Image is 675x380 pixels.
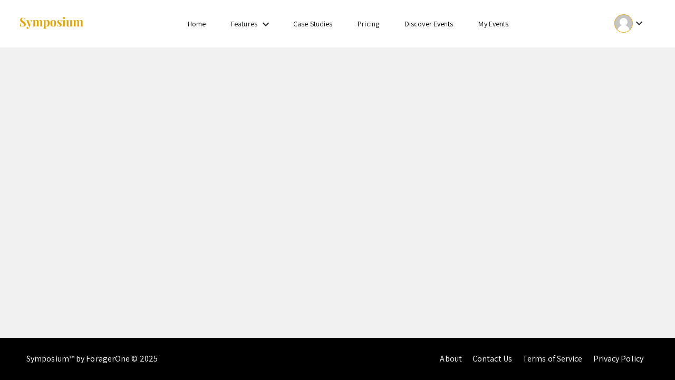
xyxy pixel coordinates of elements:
[440,353,462,364] a: About
[593,353,643,364] a: Privacy Policy
[603,12,657,35] button: Expand account dropdown
[8,332,45,372] iframe: Chat
[18,16,84,31] img: Symposium by ForagerOne
[404,19,454,28] a: Discover Events
[259,18,272,31] mat-icon: Expand Features list
[293,19,332,28] a: Case Studies
[188,19,206,28] a: Home
[26,338,158,380] div: Symposium™ by ForagerOne © 2025
[523,353,583,364] a: Terms of Service
[478,19,508,28] a: My Events
[633,17,645,30] mat-icon: Expand account dropdown
[358,19,379,28] a: Pricing
[472,353,512,364] a: Contact Us
[231,19,257,28] a: Features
